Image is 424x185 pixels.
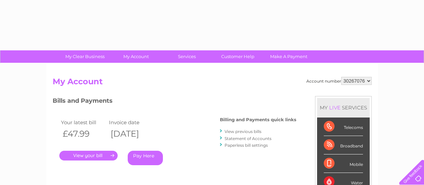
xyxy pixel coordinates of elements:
h3: Bills and Payments [53,96,296,108]
div: LIVE [328,104,342,111]
div: Mobile [324,154,363,173]
a: View previous bills [225,129,261,134]
h4: Billing and Payments quick links [220,117,296,122]
div: Account number [306,77,372,85]
a: Make A Payment [261,50,316,63]
a: . [59,151,118,160]
a: Services [159,50,215,63]
a: Pay Here [128,151,163,165]
a: My Account [108,50,164,63]
h2: My Account [53,77,372,90]
a: Paperless bill settings [225,143,268,148]
a: Statement of Accounts [225,136,271,141]
div: Broadband [324,136,363,154]
div: Telecoms [324,118,363,136]
th: [DATE] [107,127,156,141]
td: Your latest bill [59,118,108,127]
td: Invoice date [107,118,156,127]
th: £47.99 [59,127,108,141]
div: MY SERVICES [317,98,370,117]
a: My Clear Business [57,50,113,63]
a: Customer Help [210,50,265,63]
